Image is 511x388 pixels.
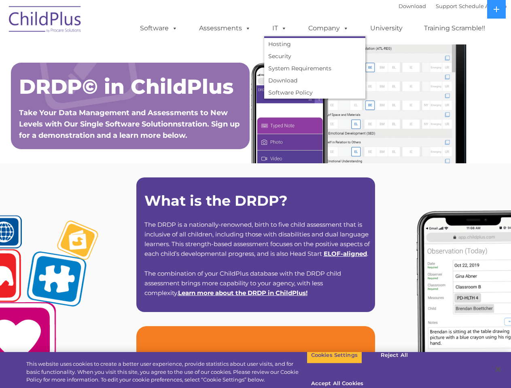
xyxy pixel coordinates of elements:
a: Training Scramble!! [416,20,493,36]
a: Security [264,50,365,62]
a: System Requirements [264,62,365,74]
a: Company [300,20,357,36]
a: Software Policy [264,86,365,99]
button: Reject All [369,347,420,364]
a: Schedule A Demo [459,3,507,9]
a: IT [264,20,295,36]
a: ELOF-aligned [324,250,367,257]
span: ! [178,289,307,297]
div: This website uses cookies to create a better user experience, provide statistics about user visit... [26,360,307,384]
span: DRDP© in ChildPlus [19,74,233,99]
button: Close [489,361,507,378]
a: Download [264,74,365,86]
a: Learn more about the DRDP in ChildPlus [178,289,306,297]
a: Hosting [264,38,365,50]
a: Support [436,3,457,9]
a: Download [399,3,426,9]
a: University [362,20,411,36]
span: Take Your Data Management and Assessments to New Levels with Our Single Software Solutionnstratio... [19,108,240,140]
strong: What is the DRDP? [144,192,288,209]
span: The combination of your ChildPlus database with the DRDP child assessment brings more capability ... [144,270,341,297]
a: Assessments [191,20,259,36]
font: | [399,3,507,9]
a: Software [132,20,186,36]
img: ChildPlus by Procare Solutions [5,0,86,41]
span: The DRDP is a nationally-renowned, birth to five child assessment that is inclusive of all childr... [144,221,370,257]
button: Cookies Settings [307,347,362,364]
